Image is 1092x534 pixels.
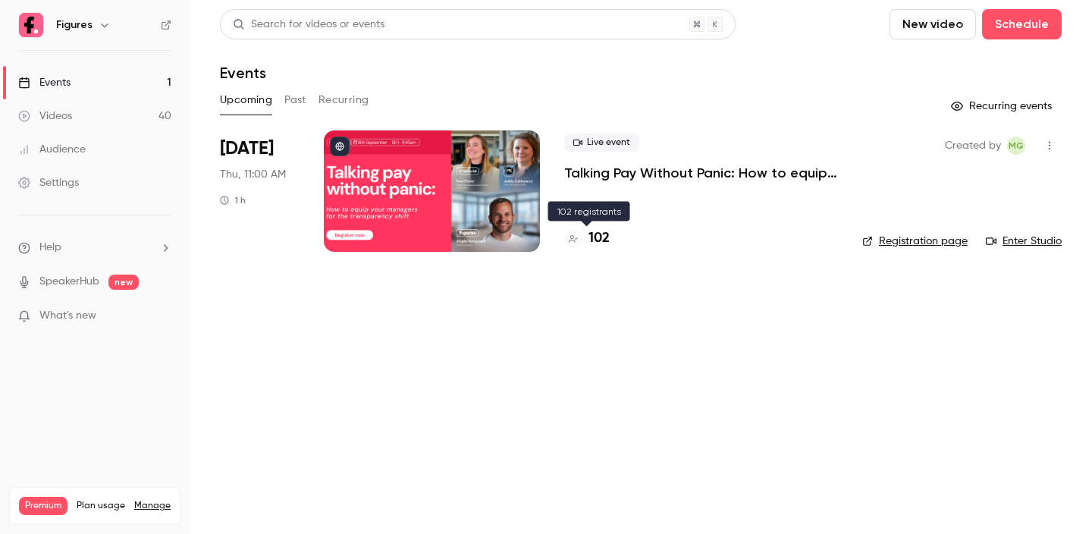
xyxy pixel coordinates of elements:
h4: 102 [588,228,610,249]
button: Recurring events [944,94,1062,118]
a: Enter Studio [986,234,1062,249]
span: new [108,275,139,290]
span: Thu, 11:00 AM [220,167,286,182]
span: Created by [945,137,1001,155]
div: Sep 18 Thu, 11:00 AM (Europe/Paris) [220,130,300,252]
div: Settings [18,175,79,190]
img: Figures [19,13,43,37]
button: Schedule [982,9,1062,39]
span: Mégane Gateau [1007,137,1025,155]
div: Search for videos or events [233,17,384,33]
a: SpeakerHub [39,274,99,290]
span: Help [39,240,61,256]
h1: Events [220,64,266,82]
span: Plan usage [77,500,125,512]
div: Videos [18,108,72,124]
span: What's new [39,308,96,324]
span: MG [1009,137,1024,155]
div: Audience [18,142,86,157]
button: Recurring [318,88,369,112]
a: 102 [564,228,610,249]
li: help-dropdown-opener [18,240,171,256]
button: New video [890,9,976,39]
button: Past [284,88,306,112]
h6: Figures [56,17,93,33]
span: [DATE] [220,137,274,161]
a: Manage [134,500,171,512]
div: 1 h [220,194,246,206]
span: Premium [19,497,67,515]
iframe: Noticeable Trigger [153,309,171,323]
span: Live event [564,133,639,152]
div: Events [18,75,71,90]
button: Upcoming [220,88,272,112]
a: Talking Pay Without Panic: How to equip your managers for the transparency shift [564,164,838,182]
a: Registration page [862,234,968,249]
